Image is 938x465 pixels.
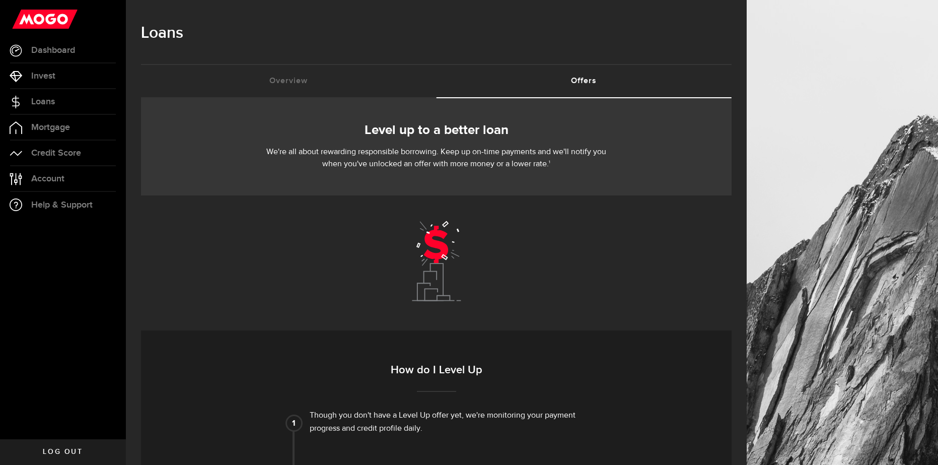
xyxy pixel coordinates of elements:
span: Dashboard [31,46,75,55]
ul: Tabs Navigation [141,64,732,98]
sup: 1 [549,160,550,164]
h2: Level up to a better loan [156,120,716,141]
span: Invest [31,72,55,81]
div: Though you don't have a Level Up offer yet, we're monitoring your payment progress and credit pro... [310,410,588,435]
span: Credit Score [31,149,81,158]
span: Mortgage [31,123,70,132]
h3: How do I Level Up [179,362,694,392]
span: Log out [43,448,83,455]
a: Offers [437,65,732,97]
span: Loans [31,97,55,106]
a: Overview [141,65,437,97]
span: Help & Support [31,201,93,210]
p: We're all about rewarding responsible borrowing. Keep up on-time payments and we'll notify you wh... [263,146,610,170]
span: Account [31,174,64,183]
h1: Loans [141,20,732,46]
